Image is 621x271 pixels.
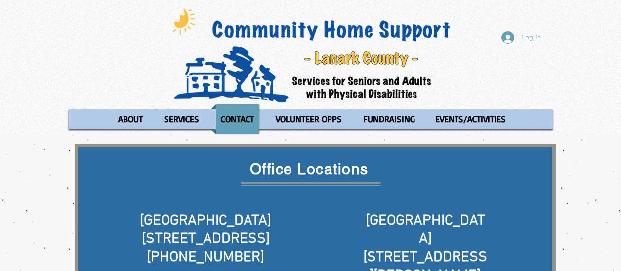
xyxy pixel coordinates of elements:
nav: Site [69,104,553,134]
button: Log In [495,28,548,47]
a: ABOUT [108,104,152,134]
a: SERVICES [155,104,208,134]
p: CONTACT [216,104,258,134]
a: FUNDRAISING [354,104,423,134]
a: EVENTS/ACTIVITIES [426,104,515,134]
span: [GEOGRAPHIC_DATA] [140,212,271,230]
p: SERVICES [160,104,204,134]
span: [GEOGRAPHIC_DATA] [366,212,485,248]
span: [PHONE_NUMBER] [147,248,264,267]
p: FUNDRAISING [359,104,419,134]
span: Office Locations [250,160,369,178]
p: VOLUNTEER OPPS [271,104,346,134]
a: CONTACT [211,104,264,134]
p: ABOUT [114,104,147,134]
p: EVENTS/ACTIVITIES [431,104,510,134]
span: [STREET_ADDRESS] [142,230,270,248]
a: VOLUNTEER OPPS [266,104,351,134]
span: Log In [518,33,544,43]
